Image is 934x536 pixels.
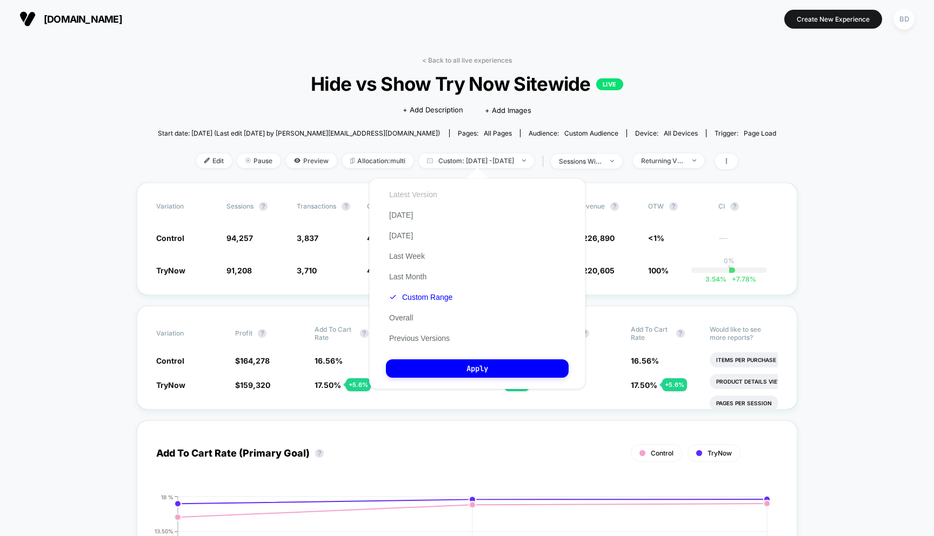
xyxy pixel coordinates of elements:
[732,275,736,283] span: +
[235,356,270,365] span: $
[648,233,664,243] span: <1%
[156,356,184,365] span: Control
[315,325,355,341] span: Add To Cart Rate
[718,235,778,243] span: ---
[662,378,687,391] div: + 5.6 %
[641,157,684,165] div: Returning Visitors
[705,275,726,283] span: 3.54 %
[315,356,343,365] span: 16.56 %
[893,9,915,30] div: BD
[240,356,270,365] span: 164,278
[890,8,918,30] button: BD
[669,202,678,211] button: ?
[708,449,732,457] span: TryNow
[240,380,270,390] span: 159,320
[297,266,317,275] span: 3,710
[744,129,776,137] span: Page Load
[529,129,618,137] div: Audience:
[583,266,615,275] span: 220,605
[784,10,882,29] button: Create New Experience
[730,202,739,211] button: ?
[297,233,318,243] span: 3,837
[583,233,615,243] span: 226,890
[16,10,125,28] button: [DOMAIN_NAME]
[427,158,433,163] img: calendar
[350,158,355,164] img: rebalance
[158,129,440,137] span: Start date: [DATE] (Last edit [DATE] by [PERSON_NAME][EMAIL_ADDRESS][DOMAIN_NAME])
[386,210,416,220] button: [DATE]
[718,202,778,211] span: CI
[610,160,614,162] img: end
[386,313,416,323] button: Overall
[342,153,413,168] span: Allocation: multi
[237,153,281,168] span: Pause
[403,105,463,116] span: + Add Description
[386,231,416,240] button: [DATE]
[259,202,268,211] button: ?
[626,129,706,137] span: Device:
[315,380,341,390] span: 17.50 %
[664,129,698,137] span: all devices
[651,449,673,457] span: Control
[245,158,251,163] img: end
[578,266,615,275] span: $
[539,153,551,169] span: |
[315,449,324,458] button: ?
[522,159,526,162] img: end
[724,257,735,265] p: 0%
[386,272,430,282] button: Last Month
[386,359,569,378] button: Apply
[648,202,708,211] span: OTW
[578,233,615,243] span: $
[386,251,428,261] button: Last Week
[161,493,174,500] tspan: 18 %
[710,352,783,367] li: Items Per Purchase
[610,202,619,211] button: ?
[485,106,531,115] span: + Add Images
[196,153,232,168] span: Edit
[564,129,618,137] span: Custom Audience
[156,325,216,341] span: Variation
[458,129,512,137] div: Pages:
[728,265,730,273] p: |
[596,78,623,90] p: LIVE
[19,11,36,27] img: Visually logo
[710,374,809,389] li: Product Details Views Rate
[297,202,336,210] span: Transactions
[386,190,441,199] button: Latest Version
[226,202,253,210] span: Sessions
[710,396,778,411] li: Pages Per Session
[559,157,602,165] div: sessions with impression
[484,129,512,137] span: all pages
[156,380,185,390] span: TryNow
[156,266,185,275] span: TryNow
[346,378,371,391] div: + 5.6 %
[648,266,669,275] span: 100%
[226,233,253,243] span: 94,257
[715,129,776,137] div: Trigger:
[631,325,671,341] span: Add To Cart Rate
[631,380,657,390] span: 17.50 %
[286,153,337,168] span: Preview
[156,233,184,243] span: Control
[342,202,350,211] button: ?
[710,325,778,341] p: Would like to see more reports?
[726,275,756,283] span: 7.78 %
[386,333,453,343] button: Previous Versions
[692,159,696,162] img: end
[44,14,122,25] span: [DOMAIN_NAME]
[226,266,252,275] span: 91,208
[258,329,266,338] button: ?
[386,292,456,302] button: Custom Range
[419,153,534,168] span: Custom: [DATE] - [DATE]
[235,329,252,337] span: Profit
[676,329,685,338] button: ?
[235,380,270,390] span: $
[422,56,512,64] a: < Back to all live experiences
[156,202,216,211] span: Variation
[155,528,174,534] tspan: 13.50%
[189,72,745,95] span: Hide vs Show Try Now Sitewide
[631,356,659,365] span: 16.56 %
[204,158,210,163] img: edit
